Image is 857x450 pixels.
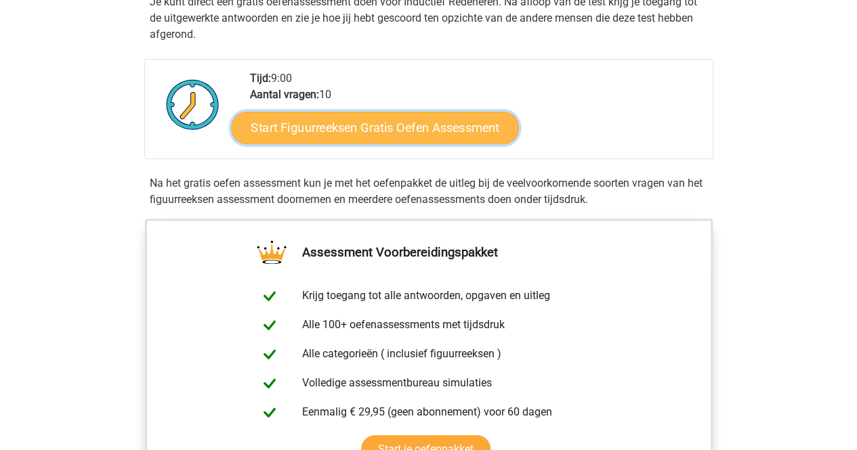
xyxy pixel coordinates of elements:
div: Na het gratis oefen assessment kun je met het oefenpakket de uitleg bij de veelvoorkomende soorte... [144,175,713,208]
img: Klok [159,70,227,138]
b: Aantal vragen: [250,88,319,101]
b: Tijd: [250,72,271,85]
div: 9:00 10 [240,70,712,158]
a: Start Figuurreeksen Gratis Oefen Assessment [231,111,518,143]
